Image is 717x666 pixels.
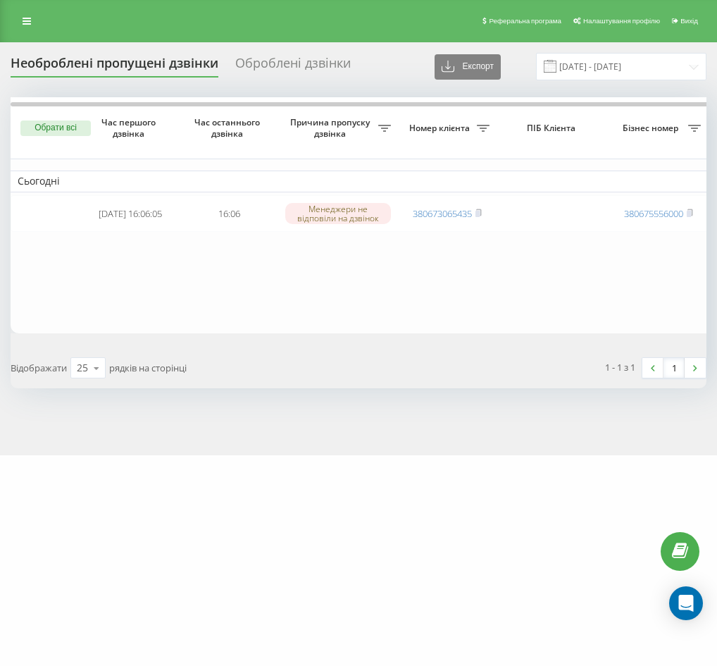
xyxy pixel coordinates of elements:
[405,123,477,134] span: Номер клієнта
[235,56,351,78] div: Оброблені дзвінки
[669,586,703,620] div: Open Intercom Messenger
[680,17,698,25] span: Вихід
[663,358,685,378] a: 1
[616,123,688,134] span: Бізнес номер
[109,362,187,374] span: рядків на сторінці
[11,56,218,78] div: Необроблені пропущені дзвінки
[191,117,267,139] span: Час останнього дзвінка
[180,195,278,233] td: 16:06
[583,17,660,25] span: Налаштування профілю
[285,117,378,139] span: Причина пропуску дзвінка
[413,207,472,220] a: 380673065435
[77,361,88,375] div: 25
[435,54,501,80] button: Експорт
[509,123,597,134] span: ПІБ Клієнта
[81,195,180,233] td: [DATE] 16:06:05
[20,121,91,136] button: Обрати всі
[605,360,635,374] div: 1 - 1 з 1
[285,203,391,224] div: Менеджери не відповіли на дзвінок
[11,362,67,374] span: Відображати
[489,17,561,25] span: Реферальна програма
[92,117,168,139] span: Час першого дзвінка
[624,207,683,220] a: 380675556000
